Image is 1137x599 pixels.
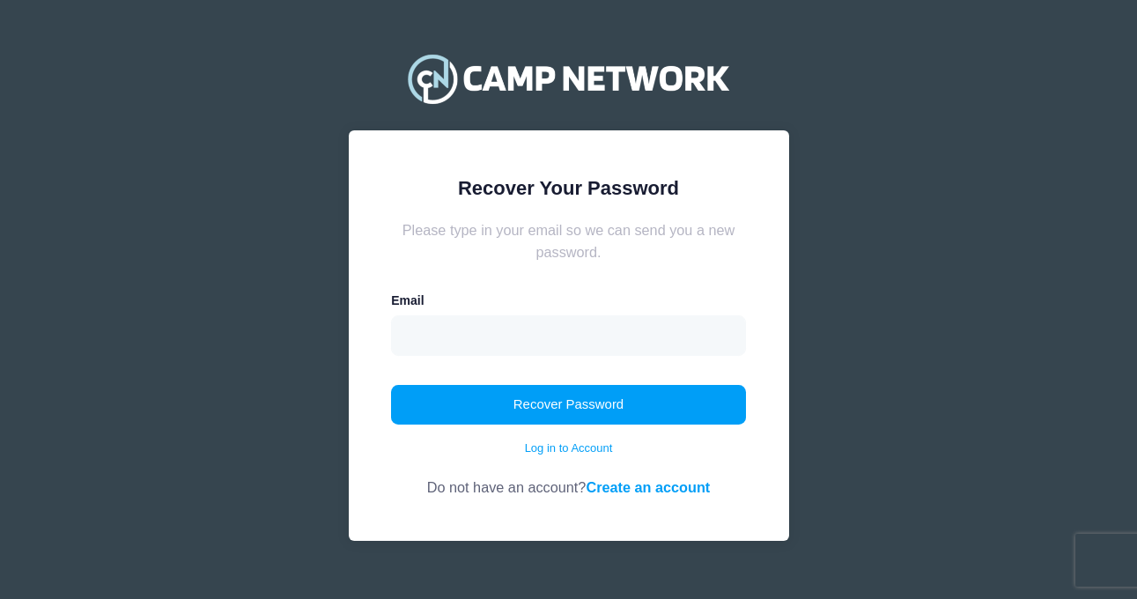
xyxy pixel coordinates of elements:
button: Recover Password [391,385,746,425]
div: Please type in your email so we can send you a new password. [391,219,746,263]
a: Log in to Account [525,440,613,457]
div: Recover Your Password [391,174,746,203]
div: Do not have an account? [391,456,746,498]
label: Email [391,292,424,310]
a: Create an account [586,479,710,495]
img: Camp Network [400,43,736,114]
